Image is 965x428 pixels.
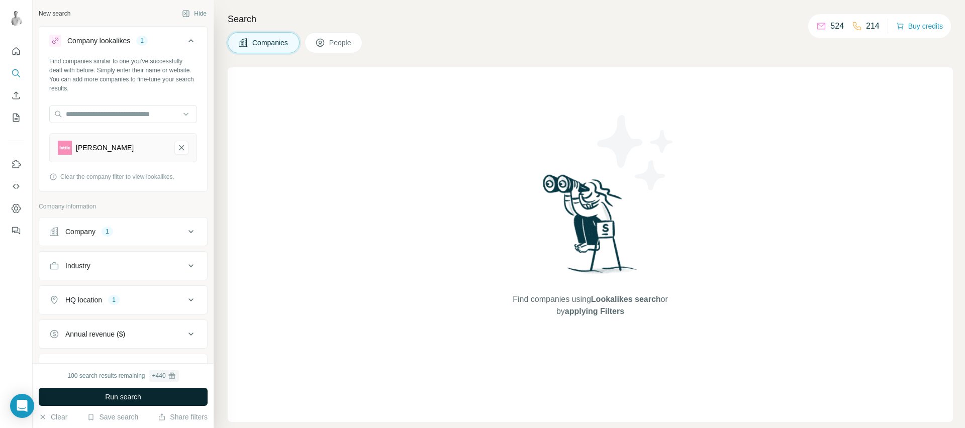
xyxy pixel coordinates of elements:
div: HQ location [65,295,102,305]
button: Lottie-remove-button [174,141,188,155]
div: New search [39,9,70,18]
button: Company lookalikes1 [39,29,207,57]
div: + 440 [152,371,166,380]
div: Annual revenue ($) [65,329,125,339]
button: Use Surfe API [8,177,24,195]
button: Industry [39,254,207,278]
button: Clear [39,412,67,422]
div: Company [65,227,95,237]
button: Quick start [8,42,24,60]
span: applying Filters [565,307,624,315]
button: Hide [175,6,214,21]
button: HQ location1 [39,288,207,312]
button: Share filters [158,412,208,422]
span: Run search [105,392,141,402]
button: Enrich CSV [8,86,24,104]
button: Dashboard [8,199,24,218]
span: People [329,38,352,48]
button: Use Surfe on LinkedIn [8,155,24,173]
div: 100 search results remaining [67,370,178,382]
button: Feedback [8,222,24,240]
button: Run search [39,388,208,406]
span: Clear the company filter to view lookalikes. [60,172,174,181]
img: Lottie-logo [58,141,72,155]
img: Surfe Illustration - Stars [591,108,681,198]
p: Company information [39,202,208,211]
button: Employees (size) [39,356,207,380]
span: Lookalikes search [591,295,661,303]
button: My lists [8,109,24,127]
span: Companies [252,38,289,48]
button: Annual revenue ($) [39,322,207,346]
div: Industry [65,261,90,271]
button: Save search [87,412,138,422]
button: Search [8,64,24,82]
div: Company lookalikes [67,36,130,46]
div: Find companies similar to one you've successfully dealt with before. Simply enter their name or w... [49,57,197,93]
img: Avatar [8,10,24,26]
div: [PERSON_NAME] [76,143,134,153]
img: Surfe Illustration - Woman searching with binoculars [538,172,643,284]
span: Find companies using or by [510,293,670,317]
button: Buy credits [896,19,943,33]
div: 1 [102,227,113,236]
h4: Search [228,12,953,26]
p: 214 [866,20,880,32]
p: 524 [830,20,844,32]
div: 1 [136,36,148,45]
div: 1 [108,295,120,304]
div: Open Intercom Messenger [10,394,34,418]
button: Company1 [39,220,207,244]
